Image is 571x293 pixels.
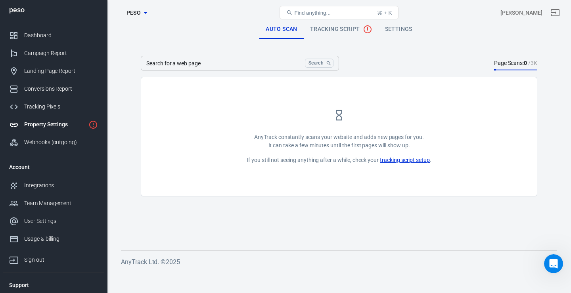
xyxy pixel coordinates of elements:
[379,20,419,39] a: Settings
[121,257,557,267] h6: AnyTrack Ltd. © 2025
[546,3,565,22] a: Sign out
[24,217,98,225] div: User Settings
[310,25,372,34] span: Tracking Script
[305,59,333,68] button: Search
[24,49,98,57] div: Campaign Report
[531,60,537,66] span: 3K
[3,98,104,116] a: Tracking Pixels
[141,56,302,70] input: https://example.com/categories/top-brands
[3,158,104,177] li: Account
[494,59,537,67] div: Page Scans:
[3,44,104,62] a: Campaign Report
[24,138,98,146] div: Webhooks (outgoing)
[3,62,104,80] a: Landing Page Report
[3,212,104,230] a: User Settings
[24,235,98,243] div: Usage & billing
[24,256,98,264] div: Sign out
[3,133,104,151] a: Webhooks (outgoing)
[380,156,430,164] a: tracking script setup
[500,9,542,17] div: Account id: tKQwVset
[117,6,157,20] button: peso
[24,85,98,93] div: Conversions Report
[24,67,98,75] div: Landing Page Report
[280,6,399,19] button: Find anything...⌘ + K
[247,141,431,150] p: It can take a few minutes until the first pages will show up.
[3,80,104,98] a: Conversions Report
[524,60,527,66] strong: 0
[3,194,104,212] a: Team Management
[24,199,98,207] div: Team Management
[3,6,104,13] div: peso
[363,25,372,34] svg: No data received
[247,133,431,141] p: AnyTrack constantly scans your website and adds new pages for you.
[3,116,104,133] a: Property Settings
[24,181,98,190] div: Integrations
[88,120,98,129] svg: Property is not installed yet
[3,27,104,44] a: Dashboard
[259,20,304,39] a: Auto Scan
[544,254,563,273] iframe: Intercom live chat
[24,120,85,129] div: Property Settings
[3,248,104,269] a: Sign out
[294,10,330,16] span: Find anything...
[247,156,431,164] p: If you still not seeing anything after a while, check your .
[126,8,141,18] span: peso
[24,31,98,40] div: Dashboard
[3,230,104,248] a: Usage & billing
[24,103,98,111] div: Tracking Pixels
[3,177,104,194] a: Integrations
[377,10,392,16] div: ⌘ + K
[528,60,537,66] span: /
